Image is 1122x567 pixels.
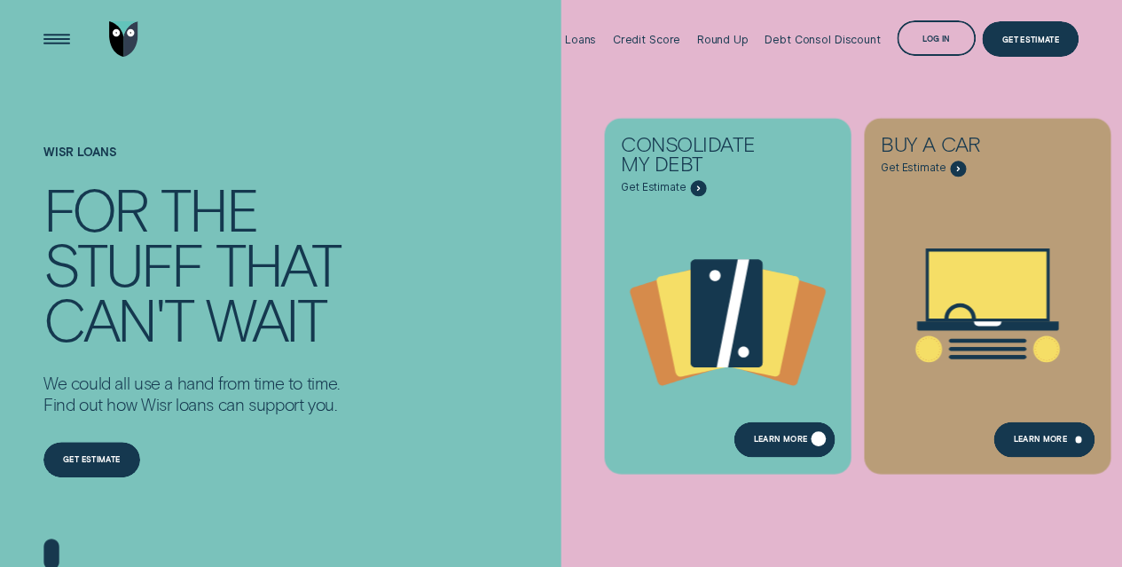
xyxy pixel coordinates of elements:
[881,162,946,176] span: Get Estimate
[43,181,340,346] h4: For the stuff that can't wait
[565,33,596,46] div: Loans
[43,146,340,182] h1: Wisr loans
[161,181,257,236] div: the
[109,21,138,57] img: Wisr
[734,421,835,457] a: Learn more
[43,236,202,291] div: stuff
[206,291,326,346] div: wait
[864,118,1110,464] a: Buy a car - Learn more
[39,21,75,57] button: Open Menu
[43,442,140,477] a: Get estimate
[43,181,147,236] div: For
[43,373,340,415] p: We could all use a hand from time to time. Find out how Wisr loans can support you.
[982,21,1079,57] a: Get Estimate
[621,135,779,181] div: Consolidate my debt
[43,291,192,346] div: can't
[697,33,749,46] div: Round Up
[881,135,1039,161] div: Buy a car
[765,33,880,46] div: Debt Consol Discount
[897,20,976,56] button: Log in
[216,236,340,291] div: that
[993,421,1095,457] a: Learn More
[604,118,851,464] a: Consolidate my debt - Learn more
[613,33,681,46] div: Credit Score
[621,182,687,195] span: Get Estimate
